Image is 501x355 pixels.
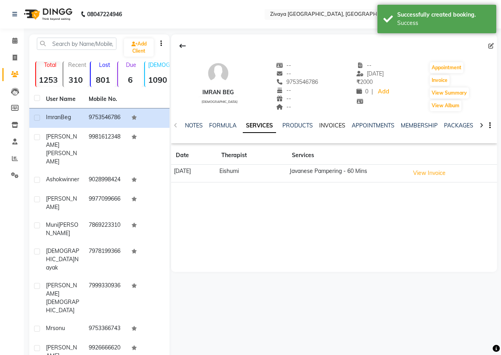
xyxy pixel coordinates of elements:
[61,114,71,121] span: Beg
[185,122,203,129] a: NOTES
[46,133,77,148] span: [PERSON_NAME]
[198,88,238,97] div: Imran Beg
[444,122,473,129] a: PACKAGES
[430,100,461,111] button: View Album
[397,19,490,27] div: Success
[430,62,463,73] button: Appointment
[356,78,360,85] span: ₹
[397,11,490,19] div: Successfully created booking.
[356,88,368,95] span: 0
[356,78,373,85] span: 2000
[46,221,58,228] span: Muni
[53,325,65,332] span: sonu
[91,75,116,85] strong: 801
[430,75,450,86] button: Invoice
[84,216,127,242] td: 7869223310
[174,38,191,53] div: Back to Client
[46,298,79,314] span: [DEMOGRAPHIC_DATA]
[371,87,373,96] span: |
[356,70,384,77] span: [DATE]
[276,95,291,102] span: --
[120,61,143,68] p: Due
[217,146,287,165] th: Therapist
[37,38,116,50] input: Search by Name/Mobile/Email/Code
[84,190,127,216] td: 9977099666
[67,61,88,68] p: Recent
[36,75,61,85] strong: 1253
[276,103,291,110] span: --
[209,122,236,129] a: FORMULA
[287,146,407,165] th: Services
[46,176,62,183] span: Ashok
[276,78,318,85] span: 9753546786
[202,100,238,104] span: [DEMOGRAPHIC_DATA]
[84,277,127,319] td: 7999330936
[171,146,217,165] th: Date
[410,167,449,179] button: View Invoice
[401,122,438,129] a: MEMBERSHIP
[63,75,88,85] strong: 310
[84,108,127,128] td: 9753546786
[20,3,74,25] img: logo
[356,62,371,69] span: --
[430,87,469,99] button: View Summary
[84,128,127,171] td: 9981612348
[39,61,61,68] p: Total
[46,282,77,297] span: [PERSON_NAME]
[217,165,287,182] td: Eishumi
[243,119,276,133] a: SERVICES
[94,61,116,68] p: Lost
[276,62,291,69] span: --
[46,114,61,121] span: Imran
[46,221,78,237] span: [PERSON_NAME]
[287,165,407,182] td: Javanese Pampering - 60 Mins
[376,86,390,97] a: Add
[118,75,143,85] strong: 6
[84,242,127,277] td: 7978199366
[145,75,170,85] strong: 1090
[276,70,291,77] span: --
[282,122,313,129] a: PRODUCTS
[46,150,77,165] span: [PERSON_NAME]
[84,171,127,190] td: 9028998424
[148,61,170,68] p: [DEMOGRAPHIC_DATA]
[46,195,77,211] span: [PERSON_NAME]
[46,325,53,332] span: mr
[84,90,127,108] th: Mobile No.
[352,122,394,129] a: APPOINTMENTS
[62,176,79,183] span: winner
[41,90,84,108] th: User Name
[87,3,122,25] b: 08047224946
[206,61,230,85] img: avatar
[84,319,127,339] td: 9753366743
[171,165,217,182] td: [DATE]
[276,87,291,94] span: --
[319,122,345,129] a: INVOICES
[124,38,154,57] a: Add Client
[46,247,79,263] span: [DEMOGRAPHIC_DATA]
